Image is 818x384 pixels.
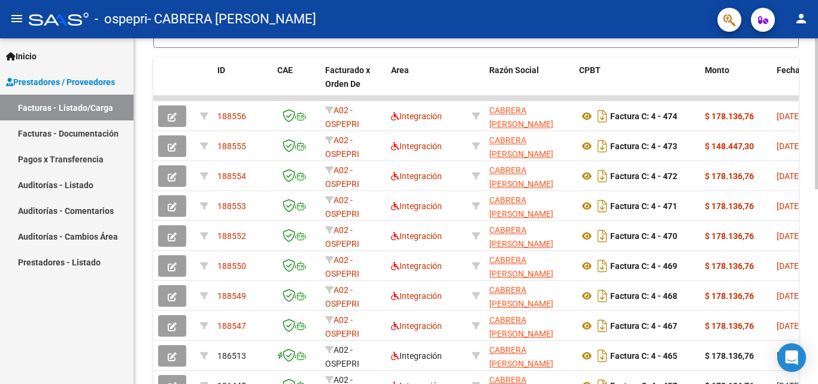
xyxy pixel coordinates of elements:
span: A02 - OSPEPRI [325,255,359,279]
span: [DATE] [777,231,801,241]
span: - ospepri [95,6,147,32]
strong: Factura C: 4 - 468 [610,291,677,301]
span: Integración [391,351,442,361]
span: Integración [391,141,442,151]
span: 188550 [217,261,246,271]
span: [DATE] [777,291,801,301]
strong: Factura C: 4 - 472 [610,171,677,181]
datatable-header-cell: Razón Social [484,58,574,110]
i: Descargar documento [595,286,610,306]
strong: $ 178.136,76 [705,171,754,181]
span: [DATE] [777,351,801,361]
strong: $ 148.447,30 [705,141,754,151]
strong: Factura C: 4 - 473 [610,141,677,151]
strong: $ 178.136,76 [705,351,754,361]
i: Descargar documento [595,256,610,276]
div: 27350375614 [489,134,569,159]
span: Integración [391,321,442,331]
span: A02 - OSPEPRI [325,315,359,338]
span: CABRERA [PERSON_NAME] [489,285,553,309]
strong: Factura C: 4 - 470 [610,231,677,241]
div: 27350375614 [489,164,569,189]
div: 27350375614 [489,193,569,219]
mat-icon: person [794,11,808,26]
span: CABRERA [PERSON_NAME] [489,255,553,279]
i: Descargar documento [595,137,610,156]
span: CAE [277,65,293,75]
i: Descargar documento [595,196,610,216]
strong: Factura C: 4 - 465 [610,351,677,361]
strong: Factura C: 4 - 471 [610,201,677,211]
span: Razón Social [489,65,539,75]
strong: Factura C: 4 - 467 [610,321,677,331]
span: CABRERA [PERSON_NAME] [489,195,553,219]
span: A02 - OSPEPRI [325,135,359,159]
i: Descargar documento [595,226,610,246]
div: 27350375614 [489,313,569,338]
span: A02 - OSPEPRI [325,345,359,368]
mat-icon: menu [10,11,24,26]
strong: $ 178.136,76 [705,291,754,301]
div: 27350375614 [489,343,569,368]
i: Descargar documento [595,346,610,365]
span: [DATE] [777,321,801,331]
span: Monto [705,65,729,75]
strong: $ 178.136,76 [705,261,754,271]
span: Integración [391,231,442,241]
span: Integración [391,111,442,121]
span: [DATE] [777,261,801,271]
span: 188549 [217,291,246,301]
div: 27350375614 [489,283,569,309]
span: [DATE] [777,141,801,151]
div: 27350375614 [489,223,569,249]
span: CABRERA [PERSON_NAME] [489,165,553,189]
div: 27350375614 [489,104,569,129]
span: Integración [391,201,442,211]
span: Integración [391,291,442,301]
span: A02 - OSPEPRI [325,285,359,309]
strong: $ 178.136,76 [705,321,754,331]
span: CABRERA [PERSON_NAME] [489,345,553,368]
span: Prestadores / Proveedores [6,75,115,89]
span: CPBT [579,65,601,75]
span: A02 - OSPEPRI [325,105,359,129]
span: 188547 [217,321,246,331]
span: - CABRERA [PERSON_NAME] [147,6,316,32]
datatable-header-cell: Facturado x Orden De [320,58,386,110]
span: 186513 [217,351,246,361]
span: 188554 [217,171,246,181]
span: 188552 [217,231,246,241]
datatable-header-cell: CAE [272,58,320,110]
datatable-header-cell: Monto [700,58,772,110]
span: Integración [391,261,442,271]
i: Descargar documento [595,167,610,186]
span: Integración [391,171,442,181]
span: CABRERA [PERSON_NAME] [489,315,553,338]
datatable-header-cell: CPBT [574,58,700,110]
datatable-header-cell: ID [213,58,272,110]
strong: Factura C: 4 - 469 [610,261,677,271]
span: Facturado x Orden De [325,65,370,89]
span: [DATE] [777,171,801,181]
datatable-header-cell: Area [386,58,467,110]
span: CABRERA [PERSON_NAME] [489,105,553,129]
i: Descargar documento [595,107,610,126]
span: CABRERA [PERSON_NAME] [489,135,553,159]
span: A02 - OSPEPRI [325,165,359,189]
span: 188553 [217,201,246,211]
div: Open Intercom Messenger [777,343,806,372]
div: 27350375614 [489,253,569,279]
strong: Factura C: 4 - 474 [610,111,677,121]
strong: $ 178.136,76 [705,201,754,211]
span: A02 - OSPEPRI [325,225,359,249]
span: 188556 [217,111,246,121]
i: Descargar documento [595,316,610,335]
span: CABRERA [PERSON_NAME] [489,225,553,249]
strong: $ 178.136,76 [705,231,754,241]
span: Area [391,65,409,75]
span: A02 - OSPEPRI [325,195,359,219]
span: Inicio [6,50,37,63]
span: ID [217,65,225,75]
span: [DATE] [777,201,801,211]
span: 188555 [217,141,246,151]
